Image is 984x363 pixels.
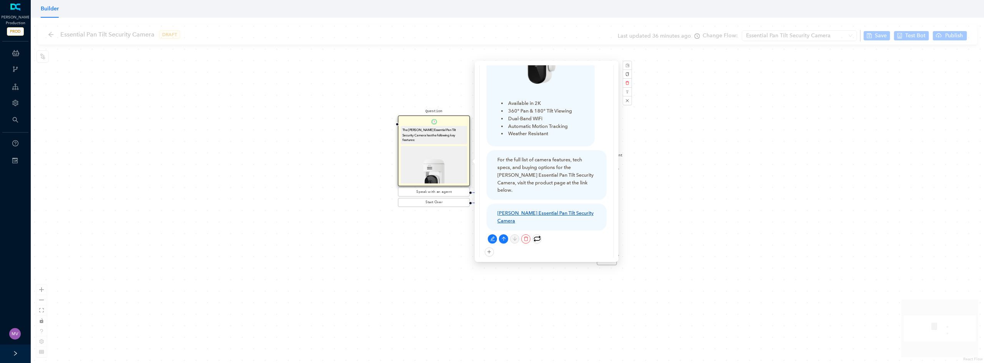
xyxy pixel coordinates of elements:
[501,115,584,123] li: Dual-Band WiFi
[12,140,18,146] span: question-circle
[510,234,519,244] button: arrow-down
[398,116,470,208] div: QuestionQuestionThe [PERSON_NAME] Essential Pan Tilt Security Camera has the following key featur...
[426,109,442,114] pre: Question
[501,236,506,241] span: arrow-up
[9,328,21,340] img: f268001a453c2f24145f053e30b52499
[597,245,617,265] div: GreetCallSubModule
[487,250,492,254] span: plus
[41,5,59,13] div: Builder
[521,234,530,244] button: delete
[490,236,495,241] span: edit
[7,27,24,36] span: PROD
[485,247,494,257] button: plus
[472,197,595,261] g: Edge from reactflownode_c77aceae-6f7d-460d-b138-c6e84e0bd538 to reactflownode_b55a8ed6-3c16-41b4-...
[488,234,497,244] button: edit
[501,130,584,138] li: Weather Resistant
[431,119,437,125] img: Question
[497,210,593,224] a: [PERSON_NAME] Essential Pan Tilt Security Camera
[499,234,508,244] button: arrow-up
[524,236,529,241] span: delete
[534,235,541,242] img: play-cycle.png
[402,148,465,211] img: 121aa833-489e-4e.png
[12,66,18,72] span: branches
[501,99,584,107] li: Available in 2K
[12,100,18,106] span: setting
[400,199,469,205] div: Start Over
[497,156,596,194] div: For the full list of camera features, tech specs, and buying options for the [PERSON_NAME] Essent...
[501,107,584,115] li: 360° Pan & 180° Tilt Viewing
[12,117,18,123] span: search
[400,189,469,195] div: Speak with an agent
[402,128,465,143] div: The [PERSON_NAME] Essential Pan Tilt Security Camera has the following key features:
[501,123,584,130] li: Automatic Motion Tracking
